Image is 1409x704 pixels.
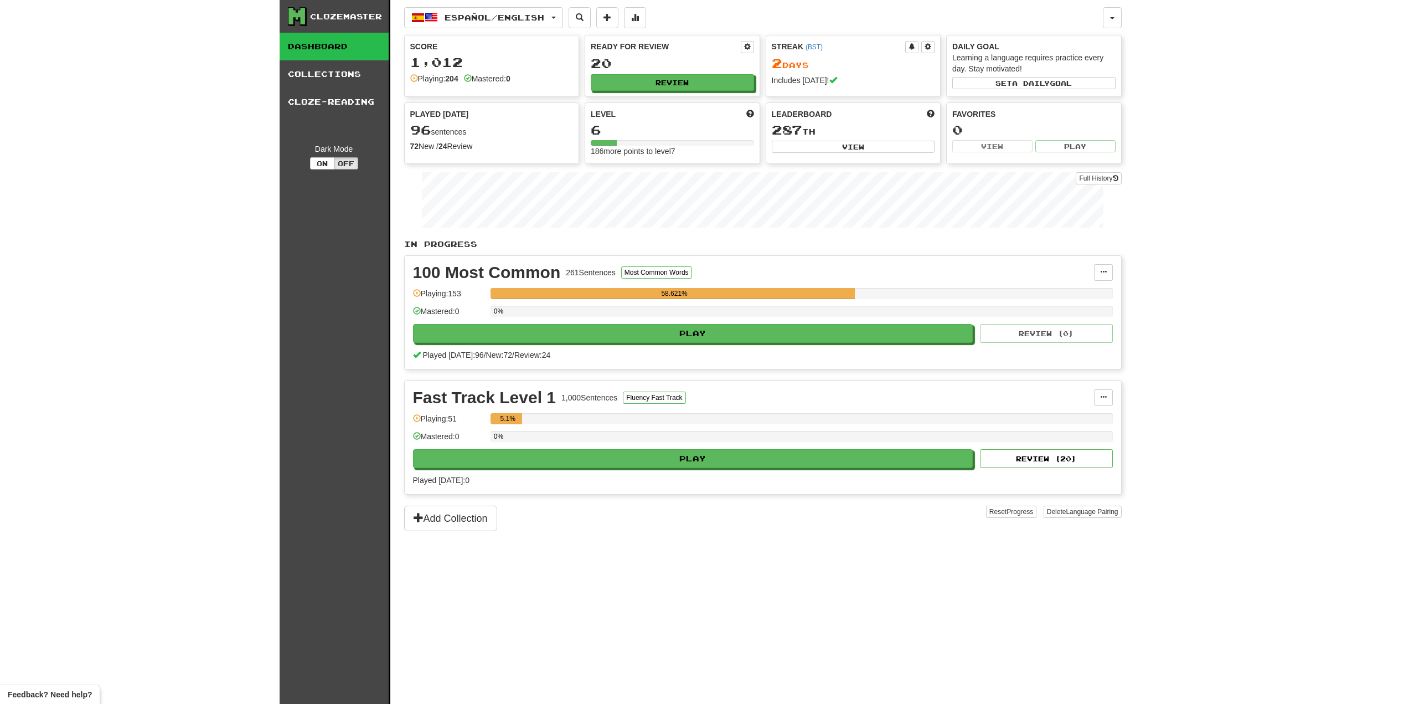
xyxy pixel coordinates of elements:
[310,11,382,22] div: Clozemaster
[952,109,1116,120] div: Favorites
[280,60,389,88] a: Collections
[438,142,447,151] strong: 24
[410,141,574,152] div: New / Review
[514,351,550,359] span: Review: 24
[512,351,514,359] span: /
[280,88,389,116] a: Cloze-Reading
[410,109,469,120] span: Played [DATE]
[591,146,754,157] div: 186 more points to level 7
[772,55,782,71] span: 2
[927,109,935,120] span: This week in points, UTC
[952,41,1116,52] div: Daily Goal
[569,7,591,28] button: Search sentences
[746,109,754,120] span: Score more points to level up
[404,7,563,28] button: Español/English
[621,266,692,279] button: Most Common Words
[445,74,458,83] strong: 204
[413,449,973,468] button: Play
[591,56,754,70] div: 20
[445,13,544,22] span: Español / English
[413,324,973,343] button: Play
[404,239,1122,250] p: In Progress
[772,56,935,71] div: Day s
[413,306,485,324] div: Mastered: 0
[494,413,522,424] div: 5.1%
[410,123,574,137] div: sentences
[1035,140,1116,152] button: Play
[410,41,574,52] div: Score
[484,351,486,359] span: /
[980,324,1113,343] button: Review (0)
[591,123,754,137] div: 6
[1066,508,1118,516] span: Language Pairing
[288,143,380,155] div: Dark Mode
[494,288,855,299] div: 58.621%
[1044,506,1122,518] button: DeleteLanguage Pairing
[413,389,556,406] div: Fast Track Level 1
[410,73,458,84] div: Playing:
[806,43,823,51] a: (BST)
[952,77,1116,89] button: Seta dailygoal
[591,74,754,91] button: Review
[772,109,832,120] span: Leaderboard
[1076,172,1121,184] a: Full History
[1012,79,1050,87] span: a daily
[952,123,1116,137] div: 0
[566,267,616,278] div: 261 Sentences
[952,140,1033,152] button: View
[623,392,685,404] button: Fluency Fast Track
[772,123,935,137] div: th
[280,33,389,60] a: Dashboard
[772,141,935,153] button: View
[591,41,741,52] div: Ready for Review
[980,449,1113,468] button: Review (20)
[413,288,485,306] div: Playing: 153
[1007,508,1033,516] span: Progress
[591,109,616,120] span: Level
[334,157,358,169] button: Off
[422,351,483,359] span: Played [DATE]: 96
[410,55,574,69] div: 1,012
[413,476,469,485] span: Played [DATE]: 0
[410,122,431,137] span: 96
[8,689,92,700] span: Open feedback widget
[561,392,617,403] div: 1,000 Sentences
[772,75,935,86] div: Includes [DATE]!
[506,74,510,83] strong: 0
[413,264,561,281] div: 100 Most Common
[986,506,1036,518] button: ResetProgress
[772,41,906,52] div: Streak
[596,7,618,28] button: Add sentence to collection
[486,351,512,359] span: New: 72
[464,73,510,84] div: Mastered:
[404,506,497,531] button: Add Collection
[410,142,419,151] strong: 72
[772,122,802,137] span: 287
[624,7,646,28] button: More stats
[952,52,1116,74] div: Learning a language requires practice every day. Stay motivated!
[413,431,485,449] div: Mastered: 0
[413,413,485,431] div: Playing: 51
[310,157,334,169] button: On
